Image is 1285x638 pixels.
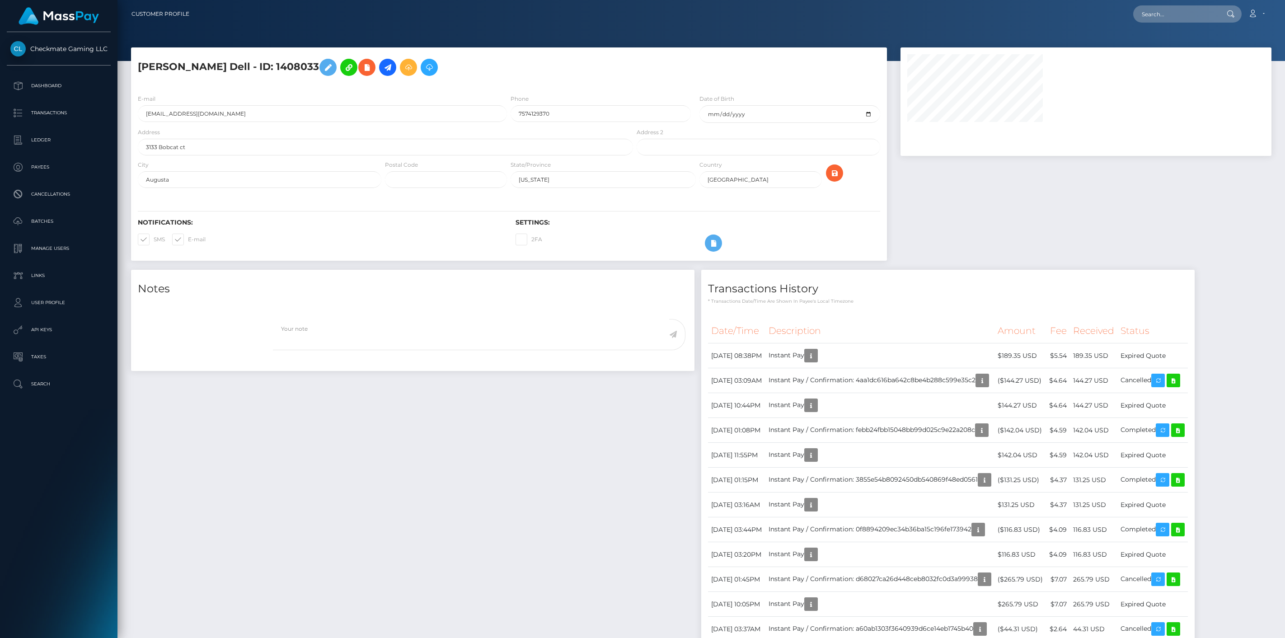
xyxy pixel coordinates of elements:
[7,45,111,53] span: Checkmate Gaming LLC
[708,418,765,443] td: [DATE] 01:08PM
[138,234,165,245] label: SMS
[1117,418,1188,443] td: Completed
[708,281,1188,297] h4: Transactions History
[138,161,149,169] label: City
[994,493,1046,517] td: $131.25 USD
[708,343,765,368] td: [DATE] 08:38PM
[765,418,994,443] td: Instant Pay / Confirmation: febb24fbb15048bb99d025c9e22a208c
[1046,393,1070,418] td: $4.64
[138,219,502,226] h6: Notifications:
[708,443,765,468] td: [DATE] 11:55PM
[1070,319,1117,343] th: Received
[708,567,765,592] td: [DATE] 01:45PM
[765,592,994,617] td: Instant Pay
[10,106,107,120] p: Transactions
[1070,343,1117,368] td: 189.35 USD
[1046,493,1070,517] td: $4.37
[994,542,1046,567] td: $116.83 USD
[7,156,111,178] a: Payees
[511,161,551,169] label: State/Province
[994,343,1046,368] td: $189.35 USD
[994,368,1046,393] td: ($144.27 USD)
[1070,468,1117,493] td: 131.25 USD
[1070,443,1117,468] td: 142.04 USD
[1046,443,1070,468] td: $4.59
[10,41,26,56] img: Checkmate Gaming LLC
[7,373,111,395] a: Search
[7,210,111,233] a: Batches
[7,264,111,287] a: Links
[1070,493,1117,517] td: 131.25 USD
[1117,468,1188,493] td: Completed
[1046,592,1070,617] td: $7.07
[1117,493,1188,517] td: Expired Quote
[1046,368,1070,393] td: $4.64
[708,298,1188,305] p: * Transactions date/time are shown in payee's local timezone
[765,319,994,343] th: Description
[1046,343,1070,368] td: $5.54
[765,517,994,542] td: Instant Pay / Confirmation: 0f8894209ec34b36ba15c196fe173942
[765,368,994,393] td: Instant Pay / Confirmation: 4aa1dc616ba642c8be4b288c599e35c2
[7,346,111,368] a: Taxes
[138,128,160,136] label: Address
[7,102,111,124] a: Transactions
[516,234,542,245] label: 2FA
[7,319,111,341] a: API Keys
[138,54,628,80] h5: [PERSON_NAME] Dell - ID: 1408033
[708,592,765,617] td: [DATE] 10:05PM
[1117,443,1188,468] td: Expired Quote
[699,95,734,103] label: Date of Birth
[10,377,107,391] p: Search
[1070,393,1117,418] td: 144.27 USD
[10,296,107,310] p: User Profile
[708,493,765,517] td: [DATE] 03:16AM
[10,133,107,147] p: Ledger
[138,281,688,297] h4: Notes
[1117,343,1188,368] td: Expired Quote
[379,59,396,76] a: Initiate Payout
[994,393,1046,418] td: $144.27 USD
[172,234,206,245] label: E-mail
[1046,468,1070,493] td: $4.37
[1070,368,1117,393] td: 144.27 USD
[1046,517,1070,542] td: $4.09
[385,161,418,169] label: Postal Code
[994,468,1046,493] td: ($131.25 USD)
[10,188,107,201] p: Cancellations
[10,79,107,93] p: Dashboard
[1117,393,1188,418] td: Expired Quote
[10,215,107,228] p: Batches
[765,542,994,567] td: Instant Pay
[708,542,765,567] td: [DATE] 03:20PM
[516,219,880,226] h6: Settings:
[1070,592,1117,617] td: 265.79 USD
[1070,517,1117,542] td: 116.83 USD
[7,129,111,151] a: Ledger
[1070,542,1117,567] td: 116.83 USD
[765,393,994,418] td: Instant Pay
[1046,542,1070,567] td: $4.09
[994,517,1046,542] td: ($116.83 USD)
[637,128,663,136] label: Address 2
[708,517,765,542] td: [DATE] 03:44PM
[7,237,111,260] a: Manage Users
[994,443,1046,468] td: $142.04 USD
[994,592,1046,617] td: $265.79 USD
[1117,542,1188,567] td: Expired Quote
[994,319,1046,343] th: Amount
[708,319,765,343] th: Date/Time
[765,343,994,368] td: Instant Pay
[765,493,994,517] td: Instant Pay
[1117,517,1188,542] td: Completed
[994,567,1046,592] td: ($265.79 USD)
[131,5,189,23] a: Customer Profile
[10,323,107,337] p: API Keys
[7,183,111,206] a: Cancellations
[1117,567,1188,592] td: Cancelled
[765,567,994,592] td: Instant Pay / Confirmation: d68027ca26d448ceb8032fc0d3a99938
[699,161,722,169] label: Country
[1046,319,1070,343] th: Fee
[7,291,111,314] a: User Profile
[10,350,107,364] p: Taxes
[138,95,155,103] label: E-mail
